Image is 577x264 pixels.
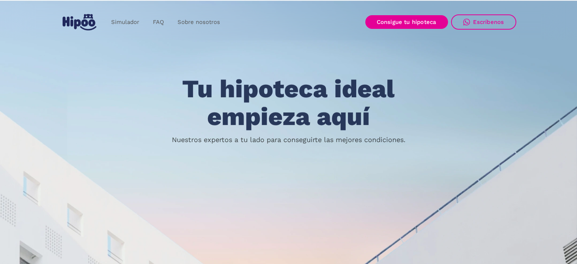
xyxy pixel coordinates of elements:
a: Escríbenos [451,14,516,30]
div: Escríbenos [473,19,504,25]
a: FAQ [146,15,171,30]
h1: Tu hipoteca ideal empieza aquí [145,75,432,130]
a: Sobre nosotros [171,15,227,30]
p: Nuestros expertos a tu lado para conseguirte las mejores condiciones. [172,137,406,143]
a: Simulador [104,15,146,30]
a: Consigue tu hipoteca [365,15,448,29]
a: home [61,11,98,33]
